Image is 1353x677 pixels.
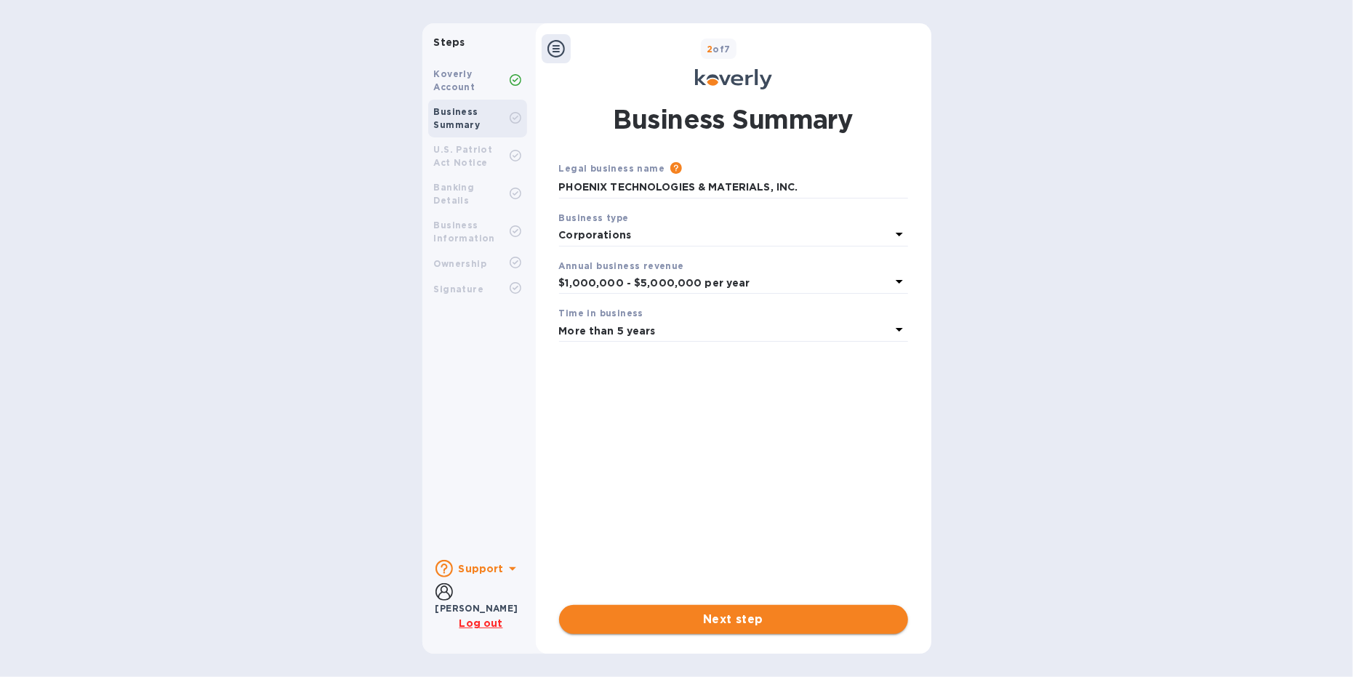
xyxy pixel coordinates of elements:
[434,182,475,206] b: Banking Details
[707,44,712,55] span: 2
[707,44,731,55] b: of 7
[559,177,908,199] input: Enter legal business name
[559,260,684,271] b: Annual business revenue
[434,144,493,168] b: U.S. Patriot Act Notice
[559,229,632,241] b: Corporations
[435,603,518,614] b: [PERSON_NAME]
[434,220,495,244] b: Business Information
[434,284,484,295] b: Signature
[559,605,908,634] button: Next step
[459,617,502,629] u: Log out
[559,308,643,319] b: Time in business
[434,68,475,92] b: Koverly Account
[613,101,853,137] h1: Business Summary
[559,212,629,223] b: Business type
[559,163,665,174] b: Legal business name
[434,36,465,48] b: Steps
[434,106,481,130] b: Business Summary
[559,325,656,337] b: More than 5 years
[571,611,896,628] span: Next step
[559,277,750,289] b: $1,000,000 - $5,000,000 per year
[434,258,487,269] b: Ownership
[459,563,504,574] b: Support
